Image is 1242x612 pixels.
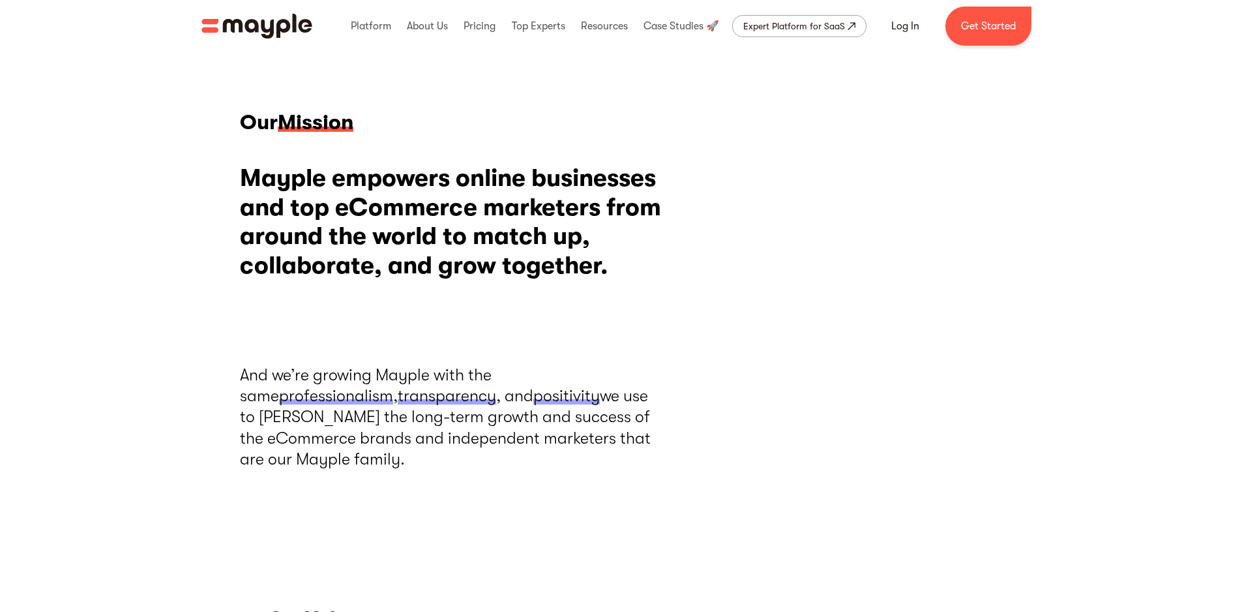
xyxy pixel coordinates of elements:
div: Pricing [460,5,499,47]
div: Expert Platform for SaaS [743,18,845,34]
div: About Us [404,5,451,47]
img: Mayple logo [201,14,312,38]
h2: Our [240,110,664,135]
a: Log In [876,10,935,42]
span: positivity [533,386,600,406]
div: Top Experts [509,5,569,47]
div: Platform [347,5,394,47]
span: professionalism [279,386,393,406]
span: Mission [278,110,353,136]
h1: Mayple empowers online businesses and top eCommerce marketers from around the world to match up, ... [240,164,664,280]
h2: And we’re growing Mayple with the same , , and we use to [PERSON_NAME] the long-term growth and s... [240,299,664,535]
a: Get Started [945,7,1031,46]
a: home [201,14,312,38]
a: Expert Platform for SaaS [732,15,866,37]
div: Resources [578,5,631,47]
span: transparency [398,386,496,406]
